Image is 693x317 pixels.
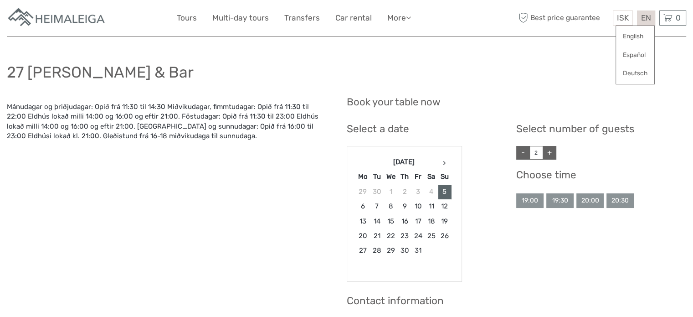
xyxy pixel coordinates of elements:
[516,123,686,135] h3: Select number of guests
[355,170,370,184] th: Mo
[355,244,370,258] td: 27
[637,10,655,26] div: EN
[355,199,370,214] td: 6
[425,214,438,229] td: 18
[516,146,530,160] a: -
[384,170,398,184] th: We
[7,93,328,141] div: Mánudagar og þriðjudagar: Opið frá 11:30 til 14:30 Miðvikudagar, fimmtudagar: Opið frá 11:30 til ...
[384,199,398,214] td: 8
[606,193,634,208] div: 20:30
[370,244,384,258] td: 28
[438,170,451,184] th: Su
[616,47,654,63] a: Español
[425,229,438,244] td: 25
[438,214,451,229] td: 19
[370,229,384,244] td: 21
[347,96,441,108] h2: Book your table now
[398,214,411,229] td: 16
[411,184,425,199] td: 3
[411,170,425,184] th: Fr
[411,244,425,258] td: 31
[370,214,384,229] td: 14
[212,11,269,25] a: Multi-day tours
[284,11,320,25] a: Transfers
[411,229,425,244] td: 24
[516,10,611,26] span: Best price guarantee
[384,229,398,244] td: 22
[425,184,438,199] td: 4
[7,63,194,82] h1: 27 [PERSON_NAME] & Bar
[398,170,411,184] th: Th
[370,155,438,169] th: [DATE]
[576,193,604,208] div: 20:00
[516,169,686,181] h3: Choose time
[347,295,687,307] h3: Contact information
[411,199,425,214] td: 10
[384,214,398,229] td: 15
[616,65,654,82] a: Deutsch
[370,184,384,199] td: 30
[438,184,451,199] td: 5
[355,184,370,199] td: 29
[384,244,398,258] td: 29
[398,244,411,258] td: 30
[335,11,372,25] a: Car rental
[425,170,438,184] th: Sa
[438,199,451,214] td: 12
[546,193,574,208] div: 19:30
[370,199,384,214] td: 7
[398,229,411,244] td: 23
[674,13,682,22] span: 0
[398,184,411,199] td: 2
[543,146,556,160] a: +
[384,184,398,199] td: 1
[355,214,370,229] td: 13
[516,193,544,208] div: 19:00
[617,13,629,22] span: ISK
[7,7,107,29] img: Apartments in Reykjavik
[425,199,438,214] td: 11
[387,11,411,25] a: More
[398,199,411,214] td: 9
[370,170,384,184] th: Tu
[347,123,498,135] h3: Select a date
[177,11,197,25] a: Tours
[355,229,370,244] td: 20
[411,214,425,229] td: 17
[438,229,451,244] td: 26
[616,28,654,45] a: English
